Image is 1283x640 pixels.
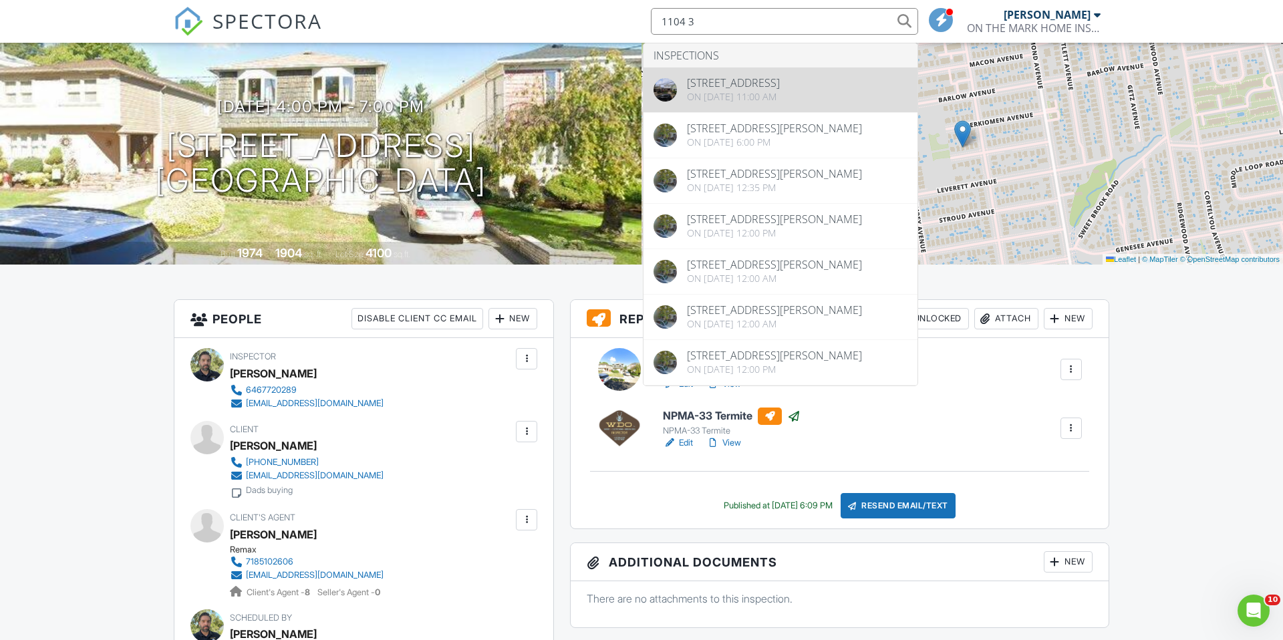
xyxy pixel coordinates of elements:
[230,456,384,469] a: [PHONE_NUMBER]
[663,408,801,425] h6: NPMA-33 Termite
[687,273,862,284] div: On [DATE] 12:00 am
[351,308,483,329] div: Disable Client CC Email
[305,587,310,597] strong: 8
[246,570,384,581] div: [EMAIL_ADDRESS][DOMAIN_NAME]
[654,260,677,283] img: streetview
[841,493,956,518] div: Resend Email/Text
[954,120,971,148] img: Marker
[587,591,1093,606] p: There are no attachments to this inspection.
[246,470,384,481] div: [EMAIL_ADDRESS][DOMAIN_NAME]
[230,613,292,623] span: Scheduled By
[687,123,862,134] div: [STREET_ADDRESS][PERSON_NAME]
[687,305,862,315] div: [STREET_ADDRESS][PERSON_NAME]
[1265,595,1280,605] span: 10
[237,246,263,260] div: 1974
[687,228,862,238] div: On [DATE] 12:00 pm
[246,556,293,567] div: 7185102606
[317,587,380,597] span: Seller's Agent -
[651,8,918,35] input: Search everything...
[230,524,317,544] a: [PERSON_NAME]
[230,512,295,522] span: Client's Agent
[246,398,384,409] div: [EMAIL_ADDRESS][DOMAIN_NAME]
[724,500,833,511] div: Published at [DATE] 6:09 PM
[893,308,969,329] div: Unlocked
[654,169,677,192] img: streetview
[230,555,384,569] a: 7185102606
[644,43,917,67] li: Inspections
[687,214,862,224] div: [STREET_ADDRESS][PERSON_NAME]
[375,587,380,597] strong: 0
[974,308,1038,329] div: Attach
[230,436,317,456] div: [PERSON_NAME]
[394,249,410,259] span: sq.ft.
[366,246,392,260] div: 4100
[1044,551,1093,573] div: New
[217,98,424,116] h3: [DATE] 4:00 pm - 7:00 pm
[654,351,677,374] img: streetview
[687,77,780,88] div: [STREET_ADDRESS]
[246,457,319,468] div: [PHONE_NUMBER]
[663,408,801,437] a: NPMA-33 Termite NPMA-33 Termite
[155,128,486,199] h1: [STREET_ADDRESS] [GEOGRAPHIC_DATA]
[654,78,677,102] img: streetview
[275,246,302,260] div: 1904
[230,544,394,555] div: Remax
[230,383,384,397] a: 6467720289
[174,300,553,338] h3: People
[687,182,862,193] div: On [DATE] 12:35 pm
[304,249,323,259] span: sq. ft.
[246,385,297,395] div: 6467720289
[663,426,801,436] div: NPMA-33 Termite
[687,259,862,270] div: [STREET_ADDRESS][PERSON_NAME]
[246,485,293,496] div: Dads buying
[654,124,677,147] img: streetview
[654,305,677,329] img: streetview
[230,351,276,361] span: Inspector
[174,7,203,36] img: The Best Home Inspection Software - Spectora
[174,18,322,46] a: SPECTORA
[687,92,780,102] div: On [DATE] 11:00 am
[230,424,259,434] span: Client
[1142,255,1178,263] a: © MapTiler
[967,21,1101,35] div: ON THE MARK HOME INSPECTIONS
[687,168,862,179] div: [STREET_ADDRESS][PERSON_NAME]
[335,249,364,259] span: Lot Size
[687,350,862,361] div: [STREET_ADDRESS][PERSON_NAME]
[1238,595,1270,627] iframe: Intercom live chat
[706,436,741,450] a: View
[687,364,862,375] div: On [DATE] 12:00 pm
[571,300,1109,338] h3: Reports
[1106,255,1136,263] a: Leaflet
[663,436,693,450] a: Edit
[488,308,537,329] div: New
[221,249,235,259] span: Built
[230,397,384,410] a: [EMAIL_ADDRESS][DOMAIN_NAME]
[230,469,384,482] a: [EMAIL_ADDRESS][DOMAIN_NAME]
[1138,255,1140,263] span: |
[1044,308,1093,329] div: New
[1004,8,1091,21] div: [PERSON_NAME]
[247,587,312,597] span: Client's Agent -
[1180,255,1280,263] a: © OpenStreetMap contributors
[687,319,862,329] div: On [DATE] 12:00 am
[571,543,1109,581] h3: Additional Documents
[230,363,317,383] div: [PERSON_NAME]
[654,214,677,238] img: streetview
[230,569,384,582] a: [EMAIL_ADDRESS][DOMAIN_NAME]
[212,7,322,35] span: SPECTORA
[687,137,862,148] div: On [DATE] 6:00 pm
